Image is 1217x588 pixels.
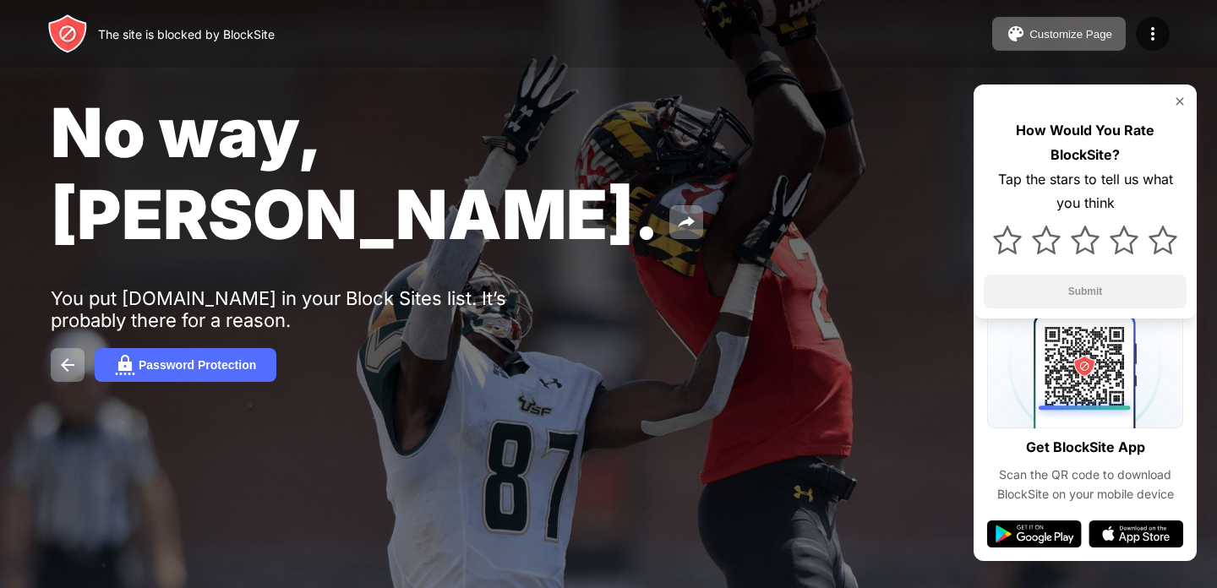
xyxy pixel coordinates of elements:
span: No way, [PERSON_NAME]. [51,91,659,255]
div: You put [DOMAIN_NAME] in your Block Sites list. It’s probably there for a reason. [51,287,573,331]
button: Customize Page [992,17,1126,51]
button: Password Protection [95,348,276,382]
img: star.svg [1071,226,1100,254]
img: password.svg [115,355,135,375]
img: star.svg [1032,226,1061,254]
img: star.svg [1149,226,1177,254]
img: rate-us-close.svg [1173,95,1187,108]
div: Scan the QR code to download BlockSite on your mobile device [987,465,1183,504]
img: star.svg [993,226,1022,254]
div: Tap the stars to tell us what you think [984,167,1187,216]
button: Submit [984,275,1187,308]
img: pallet.svg [1006,24,1026,44]
img: back.svg [57,355,78,375]
iframe: Banner [51,375,450,568]
div: Password Protection [139,358,256,372]
img: share.svg [676,212,696,232]
img: star.svg [1110,226,1138,254]
div: Customize Page [1029,28,1112,41]
img: header-logo.svg [47,14,88,54]
img: menu-icon.svg [1143,24,1163,44]
img: app-store.svg [1089,520,1183,547]
img: google-play.svg [987,520,1082,547]
div: The site is blocked by BlockSite [98,27,275,41]
div: How Would You Rate BlockSite? [984,118,1187,167]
